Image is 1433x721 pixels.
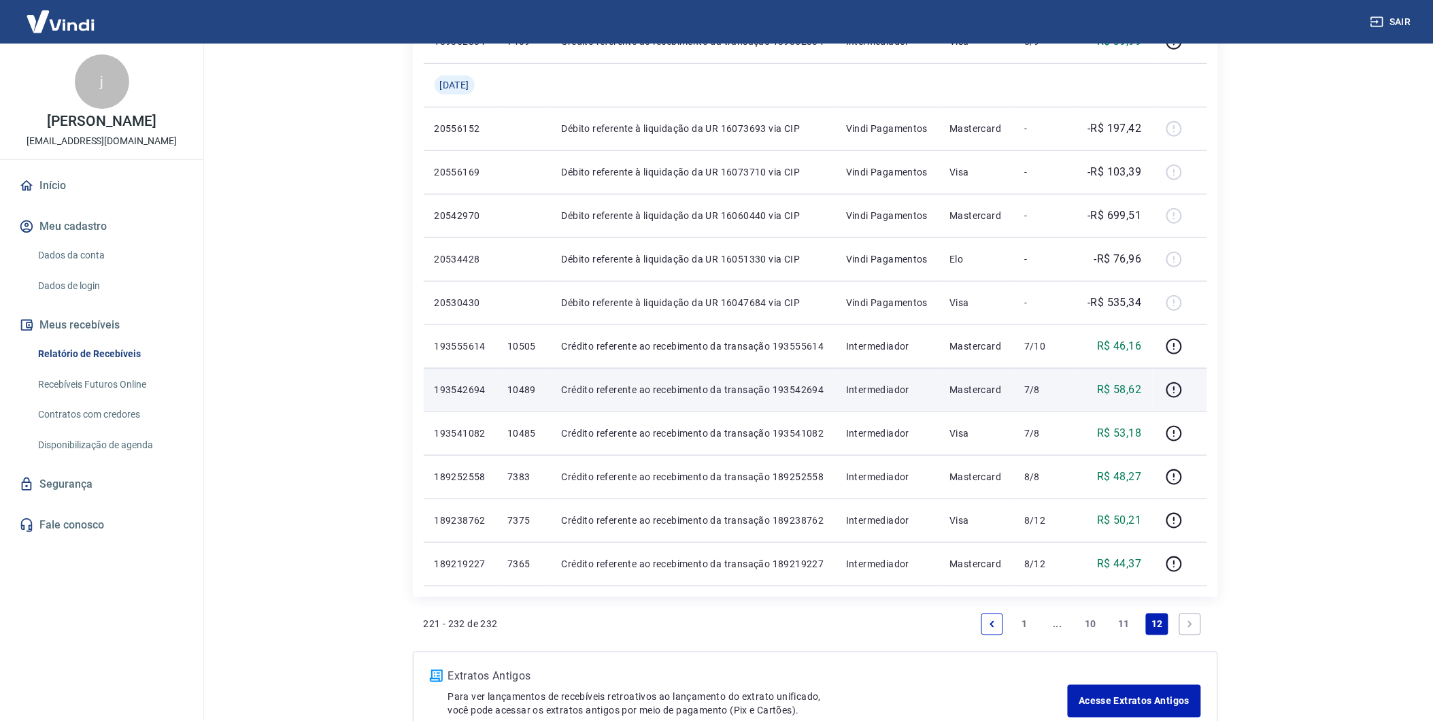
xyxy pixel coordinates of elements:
p: 10489 [507,383,539,397]
p: - [1024,252,1064,266]
p: Vindi Pagamentos [846,165,928,179]
p: Mastercard [950,209,1003,222]
p: 189219227 [435,557,486,571]
p: [EMAIL_ADDRESS][DOMAIN_NAME] [27,134,177,148]
p: 189252558 [435,470,486,484]
a: Previous page [981,614,1003,635]
p: Crédito referente ao recebimento da transação 189238762 [562,514,824,527]
a: Page 10 [1079,614,1102,635]
p: Débito referente à liquidação da UR 16047684 via CIP [562,296,824,309]
p: -R$ 76,96 [1094,251,1142,267]
img: Vindi [16,1,105,42]
p: Mastercard [950,383,1003,397]
p: Débito referente à liquidação da UR 16073710 via CIP [562,165,824,179]
p: Para ver lançamentos de recebíveis retroativos ao lançamento do extrato unificado, você pode aces... [448,690,1068,718]
p: R$ 53,18 [1097,425,1141,441]
p: 193555614 [435,339,486,353]
p: 7/8 [1024,426,1064,440]
a: Segurança [16,469,187,499]
p: Débito referente à liquidação da UR 16060440 via CIP [562,209,824,222]
a: Page 11 [1113,614,1135,635]
p: Intermediador [846,426,928,440]
div: j [75,54,129,109]
a: Início [16,171,187,201]
p: Vindi Pagamentos [846,122,928,135]
p: 7/10 [1024,339,1064,353]
a: Jump backward [1047,614,1068,635]
span: [DATE] [440,78,469,92]
p: 20556169 [435,165,486,179]
a: Dados de login [33,272,187,300]
p: Intermediador [846,514,928,527]
p: Crédito referente ao recebimento da transação 189252558 [562,470,824,484]
p: Intermediador [846,557,928,571]
p: 8/8 [1024,470,1064,484]
p: 193541082 [435,426,486,440]
p: 193542694 [435,383,486,397]
p: Intermediador [846,339,928,353]
p: - [1024,122,1064,135]
p: -R$ 197,42 [1088,120,1142,137]
p: Extratos Antigos [448,669,1068,685]
p: Crédito referente ao recebimento da transação 193542694 [562,383,824,397]
a: Fale conosco [16,510,187,540]
p: -R$ 535,34 [1088,295,1142,311]
p: 20530430 [435,296,486,309]
p: 20556152 [435,122,486,135]
p: - [1024,165,1064,179]
p: - [1024,209,1064,222]
p: Visa [950,426,1003,440]
p: 10485 [507,426,539,440]
a: Relatório de Recebíveis [33,340,187,368]
p: [PERSON_NAME] [47,114,156,129]
p: Intermediador [846,470,928,484]
p: Crédito referente ao recebimento da transação 189219227 [562,557,824,571]
p: Visa [950,165,1003,179]
p: Débito referente à liquidação da UR 16051330 via CIP [562,252,824,266]
p: Mastercard [950,122,1003,135]
p: 7/8 [1024,383,1064,397]
p: - [1024,296,1064,309]
p: Débito referente à liquidação da UR 16073693 via CIP [562,122,824,135]
a: Page 12 is your current page [1146,614,1168,635]
p: 221 - 232 de 232 [424,618,498,631]
p: Elo [950,252,1003,266]
p: Intermediador [846,383,928,397]
a: Next page [1179,614,1201,635]
p: Visa [950,296,1003,309]
p: R$ 44,37 [1097,556,1141,572]
a: Dados da conta [33,241,187,269]
p: 8/12 [1024,514,1064,527]
button: Meus recebíveis [16,310,187,340]
p: R$ 50,21 [1097,512,1141,529]
button: Meu cadastro [16,212,187,241]
img: ícone [430,670,443,682]
ul: Pagination [976,608,1207,641]
p: Visa [950,514,1003,527]
p: Crédito referente ao recebimento da transação 193555614 [562,339,824,353]
p: 189238762 [435,514,486,527]
p: Crédito referente ao recebimento da transação 193541082 [562,426,824,440]
p: -R$ 699,51 [1088,207,1142,224]
p: 10505 [507,339,539,353]
p: Vindi Pagamentos [846,296,928,309]
p: Vindi Pagamentos [846,209,928,222]
a: Acesse Extratos Antigos [1068,685,1200,718]
button: Sair [1368,10,1417,35]
p: 7375 [507,514,539,527]
p: 7383 [507,470,539,484]
p: R$ 58,62 [1097,382,1141,398]
p: -R$ 103,39 [1088,164,1142,180]
a: Disponibilização de agenda [33,431,187,459]
p: R$ 46,16 [1097,338,1141,354]
p: 8/12 [1024,557,1064,571]
p: 7365 [507,557,539,571]
a: Page 1 [1014,614,1036,635]
p: 20542970 [435,209,486,222]
p: Vindi Pagamentos [846,252,928,266]
p: Mastercard [950,339,1003,353]
p: 20534428 [435,252,486,266]
p: Mastercard [950,470,1003,484]
a: Contratos com credores [33,401,187,429]
p: R$ 48,27 [1097,469,1141,485]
